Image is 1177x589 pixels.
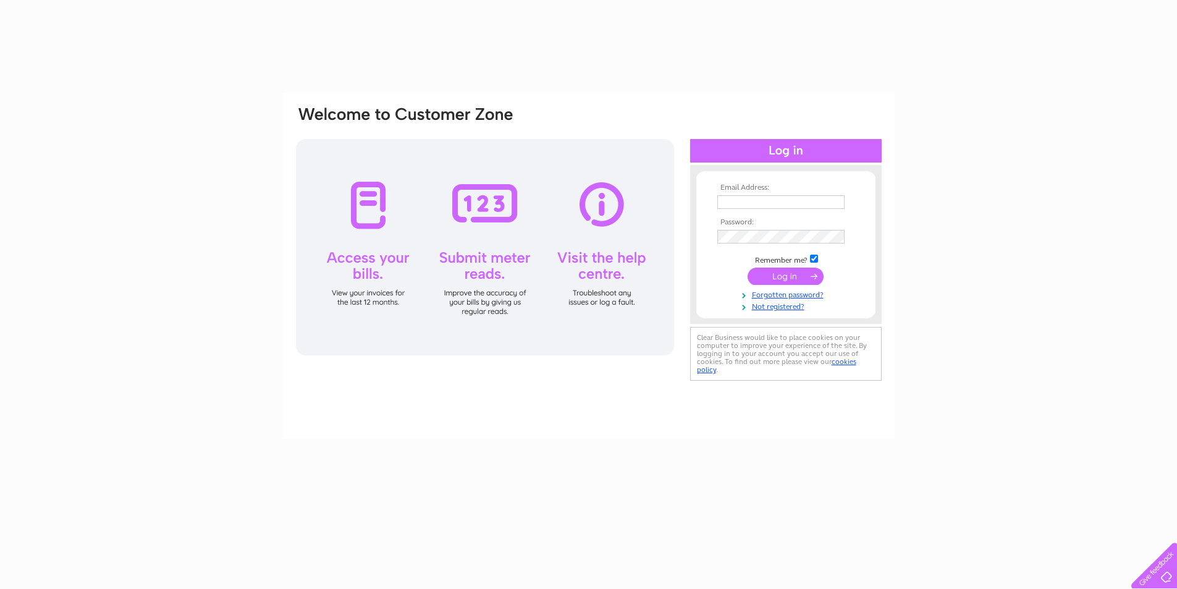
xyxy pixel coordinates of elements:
[717,288,858,300] a: Forgotten password?
[714,218,858,227] th: Password:
[714,253,858,265] td: Remember me?
[690,327,882,381] div: Clear Business would like to place cookies on your computer to improve your experience of the sit...
[714,184,858,192] th: Email Address:
[748,268,824,285] input: Submit
[697,357,856,374] a: cookies policy
[717,300,858,311] a: Not registered?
